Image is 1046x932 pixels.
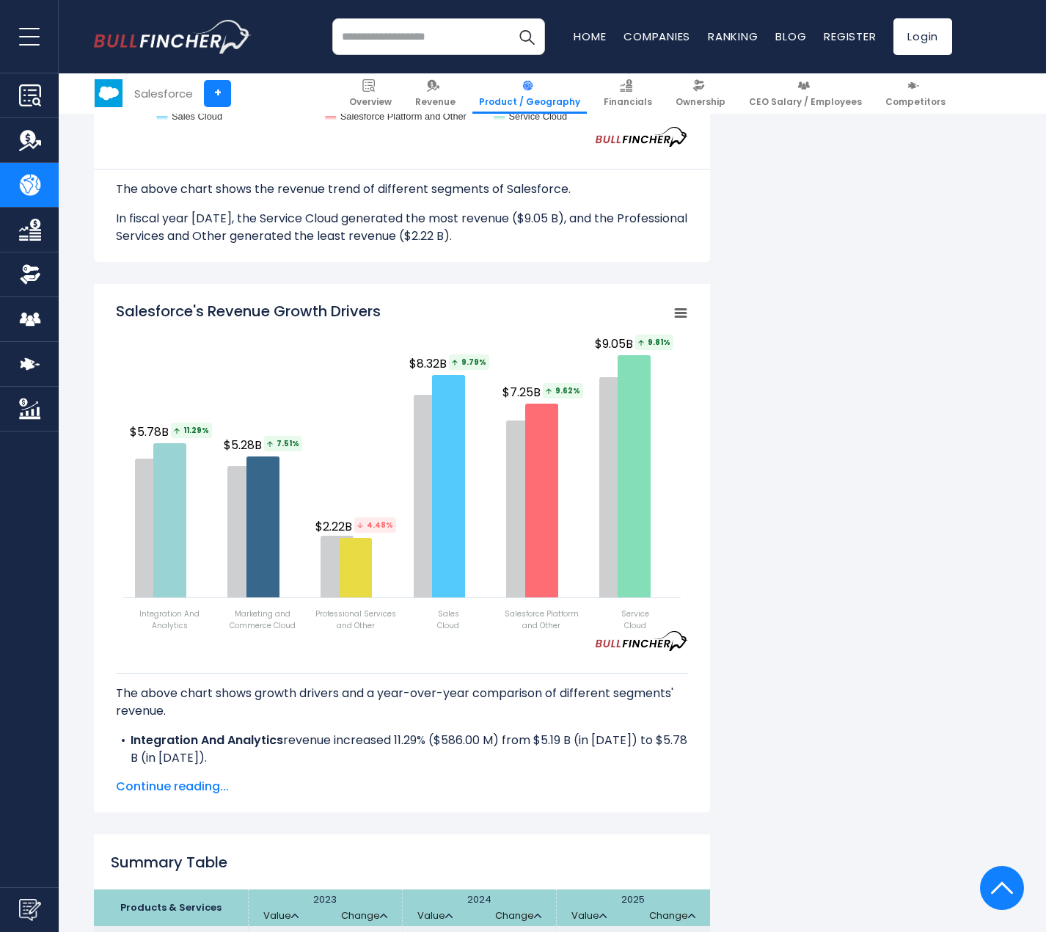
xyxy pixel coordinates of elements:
[597,73,659,114] a: Financials
[172,111,222,122] text: Sales Cloud
[409,354,491,373] span: $8.32B
[402,889,556,926] th: 2024
[315,517,398,536] span: $2.22B
[415,96,456,108] span: Revenue
[775,29,806,44] a: Blog
[343,73,398,114] a: Overview
[676,96,725,108] span: Ownership
[116,778,688,796] span: Continue reading...
[556,889,710,926] th: 2025
[134,85,193,102] div: Salesforce
[264,436,302,451] span: 7.51%
[437,608,459,632] span: Sales Cloud
[417,910,453,922] a: Value
[94,889,248,926] th: Products & Services
[885,96,946,108] span: Competitors
[409,73,462,114] a: Revenue
[116,181,688,198] p: The above chart shows the revenue trend of different segments of Salesforce.
[604,96,652,108] span: Financials
[742,73,868,114] a: CEO Salary / Employees
[649,910,695,922] a: Change
[893,18,952,55] a: Login
[449,354,489,370] span: 9.79%
[125,608,214,632] span: Integration And Analytics
[116,301,381,321] tspan: Salesforce's Revenue Growth Drivers
[571,910,607,922] a: Value
[95,79,122,107] img: CRM logo
[131,767,328,784] b: Marketing and Commerce Cloud
[543,383,583,398] span: 9.62%
[224,436,304,454] span: $5.28B
[495,910,541,922] a: Change
[116,210,688,245] p: In fiscal year [DATE], the Service Cloud generated the most revenue ($9.05 B), and the Profession...
[94,20,252,54] a: Go to homepage
[311,608,400,632] span: Professional Services and Other
[502,383,585,401] span: $7.25B
[248,889,402,926] th: 2023
[349,96,392,108] span: Overview
[19,263,41,285] img: Ownership
[354,517,396,533] tspan: 4.48%
[130,423,214,441] span: $5.78B
[824,29,876,44] a: Register
[595,335,676,353] span: $9.05B
[171,423,212,438] span: 11.29%
[508,18,545,55] button: Search
[131,732,283,749] b: Integration And Analytics
[341,910,387,922] a: Change
[340,111,467,122] text: Salesforce Platform and Other
[497,608,586,632] span: Salesforce Platform and Other
[509,111,568,122] text: Service Cloud
[204,80,231,107] a: +
[479,96,580,108] span: Product / Geography
[669,73,732,114] a: Ownership
[623,29,690,44] a: Companies
[116,301,688,631] svg: Salesforce's Revenue Growth Drivers
[574,29,606,44] a: Home
[635,335,673,350] span: 9.81%
[708,29,758,44] a: Ranking
[94,20,252,54] img: bullfincher logo
[116,685,688,720] p: The above chart shows growth drivers and a year-over-year comparison of different segments' revenue.
[749,96,862,108] span: CEO Salary / Employees
[621,608,649,632] span: Service Cloud
[94,851,710,873] h2: Summary Table
[116,732,688,767] li: revenue increased 11.29% ($586.00 M) from $5.19 B (in [DATE]) to $5.78 B (in [DATE]).
[472,73,587,114] a: Product / Geography
[116,767,688,802] li: revenue increased 7.51% ($369.00 M) from $4.91 B (in [DATE]) to $5.28 B (in [DATE]).
[263,910,299,922] a: Value
[879,73,952,114] a: Competitors
[219,608,307,632] span: Marketing and Commerce Cloud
